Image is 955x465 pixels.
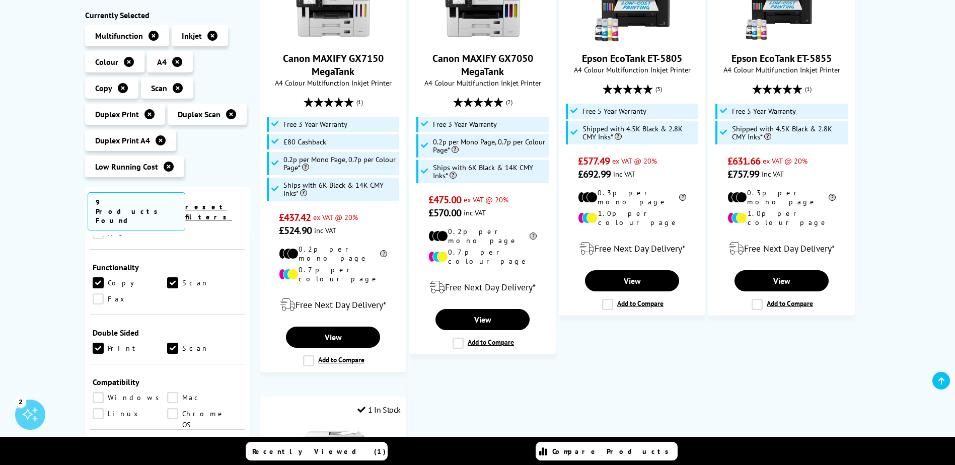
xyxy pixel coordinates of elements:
[744,34,820,44] a: Epson EcoTank ET-5855
[15,396,26,407] div: 2
[279,245,387,263] li: 0.2p per mono page
[95,57,118,67] span: Colour
[432,52,533,78] a: Canon MAXIFY GX7050 MegaTank
[303,355,364,366] label: Add to Compare
[714,235,849,263] div: modal_delivery
[415,273,550,301] div: modal_delivery
[727,168,759,181] span: £757.99
[93,377,243,387] div: Compatibility
[433,138,547,154] span: 0.2p per Mono Page, 0.7p per Colour Page*
[167,277,242,288] a: Scan
[433,164,547,180] span: Ships with 6K Black & 14K CMY Inks*
[279,211,311,224] span: £437.42
[727,188,836,206] li: 0.3p per mono page
[167,408,242,419] a: Chrome OS
[279,265,387,283] li: 0.7p per colour page
[428,193,461,206] span: £475.00
[731,52,832,65] a: Epson EcoTank ET-5855
[578,168,611,181] span: £692.99
[93,408,168,419] a: Linux
[95,135,150,145] span: Duplex Print A4
[582,107,646,115] span: Free 5 Year Warranty
[732,125,846,141] span: Shipped with 4.5K Black & 2.8K CMY Inks*
[296,34,371,44] a: Canon MAXIFY GX7150 MegaTank
[585,270,679,291] a: View
[313,212,358,222] span: ex VAT @ 20%
[93,293,168,304] a: Fax
[732,107,796,115] span: Free 5 Year Warranty
[85,10,250,20] div: Currently Selected
[252,447,386,456] span: Recently Viewed (1)
[283,181,397,197] span: Ships with 6K Black & 14K CMY Inks*
[93,328,243,338] div: Double Sided
[763,156,807,166] span: ex VAT @ 20%
[564,235,700,263] div: modal_delivery
[464,208,486,217] span: inc VAT
[428,206,461,219] span: £570.00
[612,156,657,166] span: ex VAT @ 20%
[88,192,186,230] span: 9 Products Found
[314,225,336,235] span: inc VAT
[582,125,696,141] span: Shipped with 4.5K Black & 2.8K CMY Inks*
[435,309,529,330] a: View
[286,327,380,348] a: View
[93,343,168,354] a: Print
[265,291,401,319] div: modal_delivery
[93,277,168,288] a: Copy
[506,93,512,112] span: (2)
[95,162,158,172] span: Low Running Cost
[167,392,242,403] a: Mac
[727,154,760,168] span: £631.66
[714,65,849,74] span: A4 Colour Multifunction Inkjet Printer
[595,34,670,44] a: Epson EcoTank ET-5805
[246,442,388,460] a: Recently Viewed (1)
[283,156,397,172] span: 0.2p per Mono Page, 0.7p per Colour Page*
[752,299,813,310] label: Add to Compare
[433,120,497,128] span: Free 3 Year Warranty
[727,209,836,227] li: 1.0p per colour page
[157,57,167,67] span: A4
[95,31,143,41] span: Multifunction
[602,299,664,310] label: Add to Compare
[578,154,610,168] span: £577.49
[428,248,537,266] li: 0.7p per colour page
[655,80,662,99] span: (3)
[93,392,168,403] a: Windows
[464,195,508,204] span: ex VAT @ 20%
[356,93,363,112] span: (1)
[95,109,139,119] span: Duplex Print
[445,34,521,44] a: Canon MAXIFY GX7050 MegaTank
[415,78,550,88] span: A4 Colour Multifunction Inkjet Printer
[283,138,326,146] span: £80 Cashback
[178,109,221,119] span: Duplex Scan
[734,270,828,291] a: View
[93,262,243,272] div: Functionality
[279,224,312,237] span: £524.90
[95,83,112,93] span: Copy
[182,31,202,41] span: Inkjet
[283,52,384,78] a: Canon MAXIFY GX7150 MegaTank
[805,80,812,99] span: (1)
[564,65,700,74] span: A4 Colour Multifunction Inkjet Printer
[552,447,674,456] span: Compare Products
[151,83,167,93] span: Scan
[357,405,401,415] div: 1 In Stock
[265,78,401,88] span: A4 Colour Multifunction Inkjet Printer
[578,209,686,227] li: 1.0p per colour page
[582,52,682,65] a: Epson EcoTank ET-5805
[762,169,784,179] span: inc VAT
[578,188,686,206] li: 0.3p per mono page
[536,442,678,460] a: Compare Products
[428,227,537,245] li: 0.2p per mono page
[185,202,232,221] a: reset filters
[167,343,242,354] a: Scan
[453,338,514,349] label: Add to Compare
[283,120,347,128] span: Free 3 Year Warranty
[613,169,635,179] span: inc VAT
